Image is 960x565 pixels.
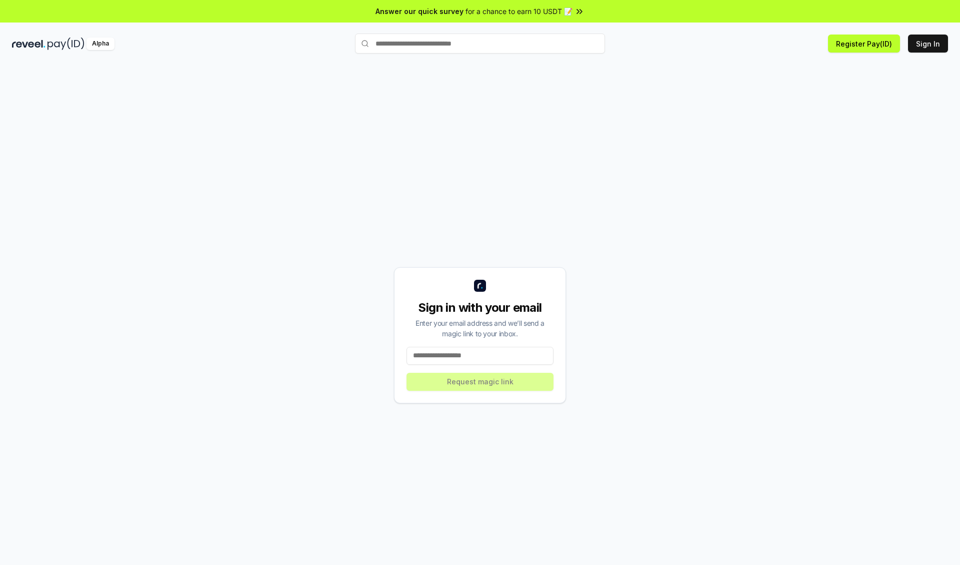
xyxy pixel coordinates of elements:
button: Register Pay(ID) [828,35,900,53]
span: Answer our quick survey [375,6,463,17]
div: Enter your email address and we’ll send a magic link to your inbox. [406,318,553,339]
img: pay_id [47,38,84,50]
div: Alpha [86,38,114,50]
img: logo_small [474,280,486,292]
button: Sign In [908,35,948,53]
img: reveel_dark [12,38,45,50]
div: Sign in with your email [406,300,553,316]
span: for a chance to earn 10 USDT 📝 [465,6,572,17]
